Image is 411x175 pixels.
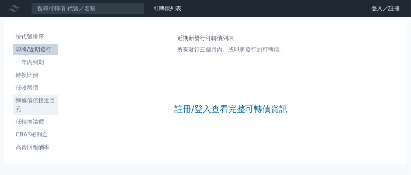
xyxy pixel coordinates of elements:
[31,2,145,15] input: 搜尋可轉債 代號／名稱
[13,84,58,92] li: 低收盤價
[177,34,285,43] h1: 近期新發行可轉債列表
[13,130,58,139] li: CBAS權利金
[366,3,405,14] a: 登入／註冊
[153,5,181,12] a: 可轉債列表
[174,103,288,115] a: 註冊/登入查看完整可轉債資訊
[13,44,58,55] a: 即將/近期發行
[13,96,58,113] li: 轉換價值接近百元
[177,45,285,54] p: 所有發行三個月內、或即將發行的可轉債。
[13,69,58,81] a: 轉換比例
[13,95,58,115] a: 轉換價值接近百元
[13,57,58,68] a: 一年內到期
[13,31,58,43] a: 按代號排序
[13,71,58,79] li: 轉換比例
[13,143,58,152] li: 高賣回報酬率
[13,45,58,54] li: 即將/近期發行
[13,58,58,67] li: 一年內到期
[13,33,58,41] li: 按代號排序
[13,82,58,94] a: 低收盤價
[13,142,58,153] a: 高賣回報酬率
[13,129,58,140] a: CBAS權利金
[13,116,58,128] a: 低轉換溢價
[13,118,58,126] li: 低轉換溢價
